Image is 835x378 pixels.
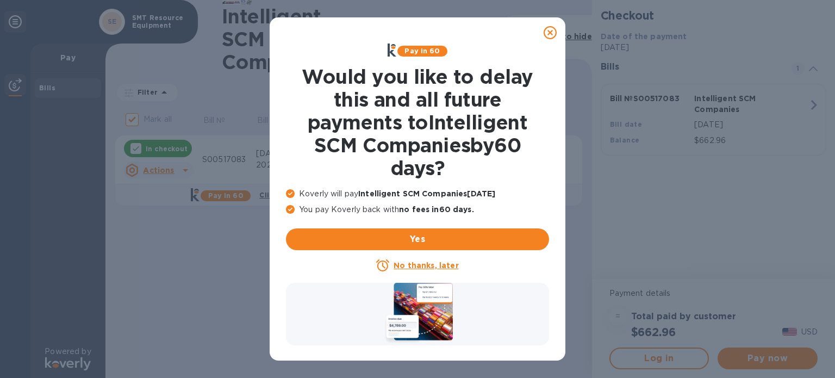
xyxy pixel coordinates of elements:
[295,233,540,246] span: Yes
[404,47,440,55] b: Pay in 60
[358,189,495,198] b: Intelligent SCM Companies [DATE]
[394,261,458,270] u: No thanks, later
[286,65,549,179] h1: Would you like to delay this and all future payments to Intelligent SCM Companies by 60 days ?
[286,204,549,215] p: You pay Koverly back with
[286,188,549,200] p: Koverly will pay
[286,228,549,250] button: Yes
[399,205,473,214] b: no fees in 60 days .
